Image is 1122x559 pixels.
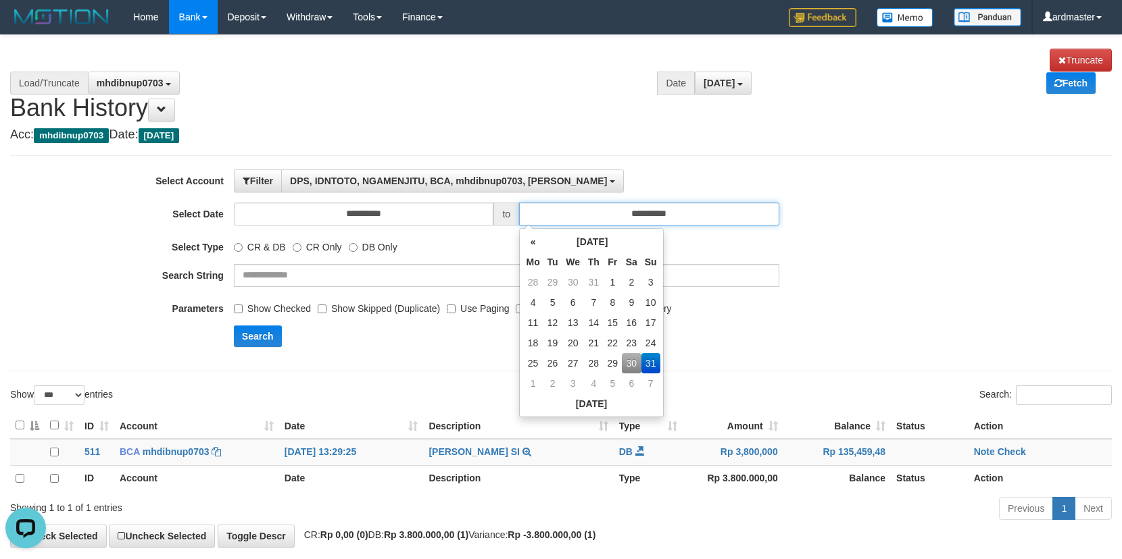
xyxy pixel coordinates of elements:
span: mhdibnup0703 [97,78,164,88]
td: 6 [562,292,584,313]
td: 30 [622,353,641,373]
input: Show Checked [234,304,243,313]
td: 8 [604,292,622,313]
td: 4 [584,373,604,394]
th: « [522,232,543,252]
td: 12 [543,313,562,333]
label: CR & DB [234,236,286,254]
td: 3 [562,373,584,394]
label: Search: [979,385,1112,405]
th: Balance: activate to sort column ascending [783,412,891,439]
strong: Rp 3.800.000,00 (1) [384,529,468,540]
td: 23 [622,333,641,353]
input: CR & DB [234,243,243,252]
td: 30 [562,272,584,292]
span: 511 [84,446,100,457]
td: 19 [543,333,562,353]
label: DB Only [349,236,397,254]
td: 27 [562,353,584,373]
td: Rp 3,800,000 [683,439,783,466]
td: 5 [604,373,622,394]
td: 17 [641,313,660,333]
td: Rp 135,459,48 [783,439,891,466]
td: 15 [604,313,622,333]
th: Th [584,252,604,272]
td: 4 [522,292,543,313]
strong: Rp -3.800.000,00 (1) [508,529,595,540]
td: 29 [604,353,622,373]
a: Check Selected [10,525,107,548]
a: Previous [999,497,1053,520]
th: Date: activate to sort column ascending [279,412,424,439]
a: Check [998,446,1026,457]
th: Action [969,465,1112,491]
a: [PERSON_NAME] SI [429,446,520,457]
td: 2 [622,272,641,292]
td: 14 [584,313,604,333]
div: Date [657,72,695,95]
th: : activate to sort column ascending [45,412,79,439]
img: Feedback.jpg [789,8,856,27]
span: [DATE] [704,78,735,88]
th: Su [641,252,660,272]
span: [DATE] [139,128,180,143]
button: Open LiveChat chat widget [5,5,46,46]
td: 29 [543,272,562,292]
td: 11 [522,313,543,333]
span: DB [619,446,633,457]
h1: Bank History [10,49,1112,122]
span: to [493,203,519,225]
td: 21 [584,333,604,353]
button: [DATE] [695,72,752,95]
div: Load/Truncate [10,72,88,95]
th: Rp 3.800.000,00 [683,465,783,491]
th: Description: activate to sort column ascending [423,412,613,439]
select: Showentries [34,385,84,405]
td: 22 [604,333,622,353]
td: 16 [622,313,641,333]
label: Use PHPloop instead of DBQuery [516,297,671,315]
th: Date [279,465,424,491]
td: 20 [562,333,584,353]
td: 13 [562,313,584,333]
label: Show Skipped (Duplicate) [318,297,440,315]
a: Truncate [1050,49,1112,72]
a: Toggle Descr [218,525,295,548]
input: Show Skipped (Duplicate) [318,304,326,313]
a: Next [1075,497,1112,520]
th: Fr [604,252,622,272]
input: Use PHPloop instead of DBQuery [516,304,525,313]
a: Fetch [1046,72,1096,94]
th: : activate to sort column descending [10,412,45,439]
input: Search: [1016,385,1112,405]
label: Use Paging [447,297,509,315]
th: Type: activate to sort column ascending [614,412,683,439]
th: Status [891,465,969,491]
th: [DATE] [522,394,660,414]
button: Filter [234,169,282,192]
td: 1 [604,272,622,292]
label: Show Checked [234,297,311,315]
th: Account [114,465,279,491]
th: Action [969,412,1112,439]
th: Amount: activate to sort column ascending [683,412,783,439]
th: Description [423,465,613,491]
input: DB Only [349,243,358,252]
td: 7 [641,373,660,394]
td: 1 [522,373,543,394]
td: 24 [641,333,660,353]
th: Status [891,412,969,439]
td: 31 [641,353,660,373]
td: 18 [522,333,543,353]
td: 31 [584,272,604,292]
a: Note [974,446,995,457]
span: BCA [120,446,140,457]
img: panduan.png [954,8,1021,26]
th: ID [79,465,114,491]
th: Tu [543,252,562,272]
th: Balance [783,465,891,491]
td: 6 [622,373,641,394]
button: mhdibnup0703 [88,72,180,95]
input: CR Only [293,243,301,252]
img: Button%20Memo.svg [877,8,933,27]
